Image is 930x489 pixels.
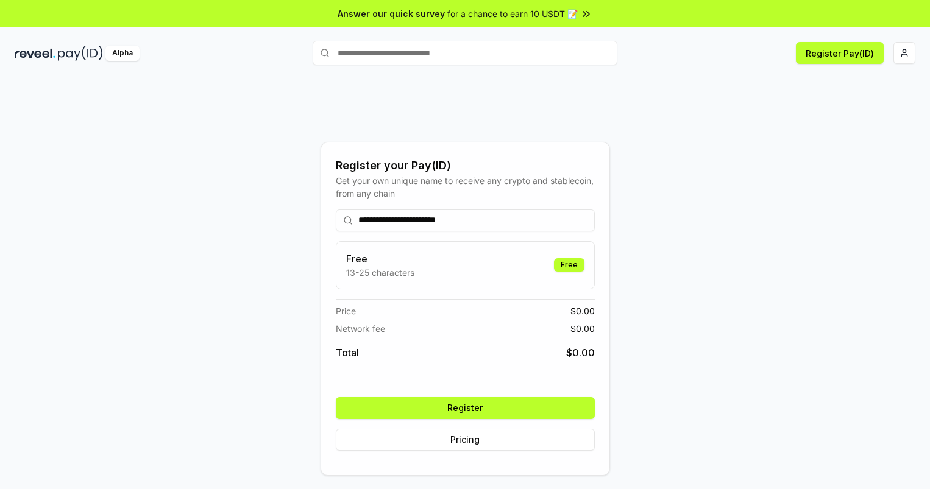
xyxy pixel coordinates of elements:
[554,258,584,272] div: Free
[796,42,884,64] button: Register Pay(ID)
[566,345,595,360] span: $ 0.00
[336,322,385,335] span: Network fee
[346,252,414,266] h3: Free
[336,157,595,174] div: Register your Pay(ID)
[570,322,595,335] span: $ 0.00
[447,7,578,20] span: for a chance to earn 10 USDT 📝
[336,174,595,200] div: Get your own unique name to receive any crypto and stablecoin, from any chain
[15,46,55,61] img: reveel_dark
[338,7,445,20] span: Answer our quick survey
[58,46,103,61] img: pay_id
[336,345,359,360] span: Total
[336,429,595,451] button: Pricing
[336,397,595,419] button: Register
[570,304,595,317] span: $ 0.00
[336,304,356,317] span: Price
[105,46,140,61] div: Alpha
[346,266,414,279] p: 13-25 characters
